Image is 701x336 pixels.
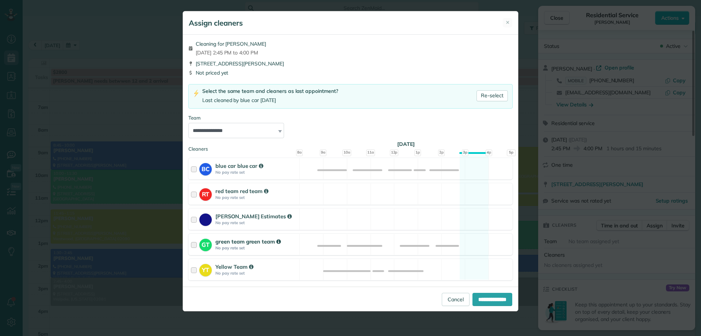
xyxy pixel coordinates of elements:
[189,18,243,28] h5: Assign cleaners
[215,188,268,195] strong: red team red team
[215,245,297,250] strong: No pay rate set
[215,213,292,220] strong: [PERSON_NAME] Estimates
[215,162,263,169] strong: blue car blue car
[199,188,212,199] strong: RT
[215,238,281,245] strong: green team green team
[215,220,297,225] strong: No pay rate set
[442,293,470,306] a: Cancel
[215,170,297,175] strong: No pay rate set
[196,40,266,48] span: Cleaning for [PERSON_NAME]
[188,69,513,76] div: Not priced yet
[506,19,510,26] span: ✕
[188,114,513,121] div: Team
[196,49,266,56] span: [DATE] 2:45 PM to 4:00 PM
[476,90,508,101] a: Re-select
[215,263,253,270] strong: Yellow Team
[199,264,212,274] strong: YT
[188,60,513,67] div: [STREET_ADDRESS][PERSON_NAME]
[215,195,297,200] strong: No pay rate set
[199,163,212,173] strong: BC
[199,239,212,249] strong: GT
[215,271,297,276] strong: No pay rate set
[193,90,199,97] img: lightning-bolt-icon-94e5364df696ac2de96d3a42b8a9ff6ba979493684c50e6bbbcda72601fa0d29.png
[202,97,338,104] div: Last cleaned by blue car [DATE]
[188,146,513,148] div: Cleaners
[202,87,338,95] div: Select the same team and cleaners as last appointment?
